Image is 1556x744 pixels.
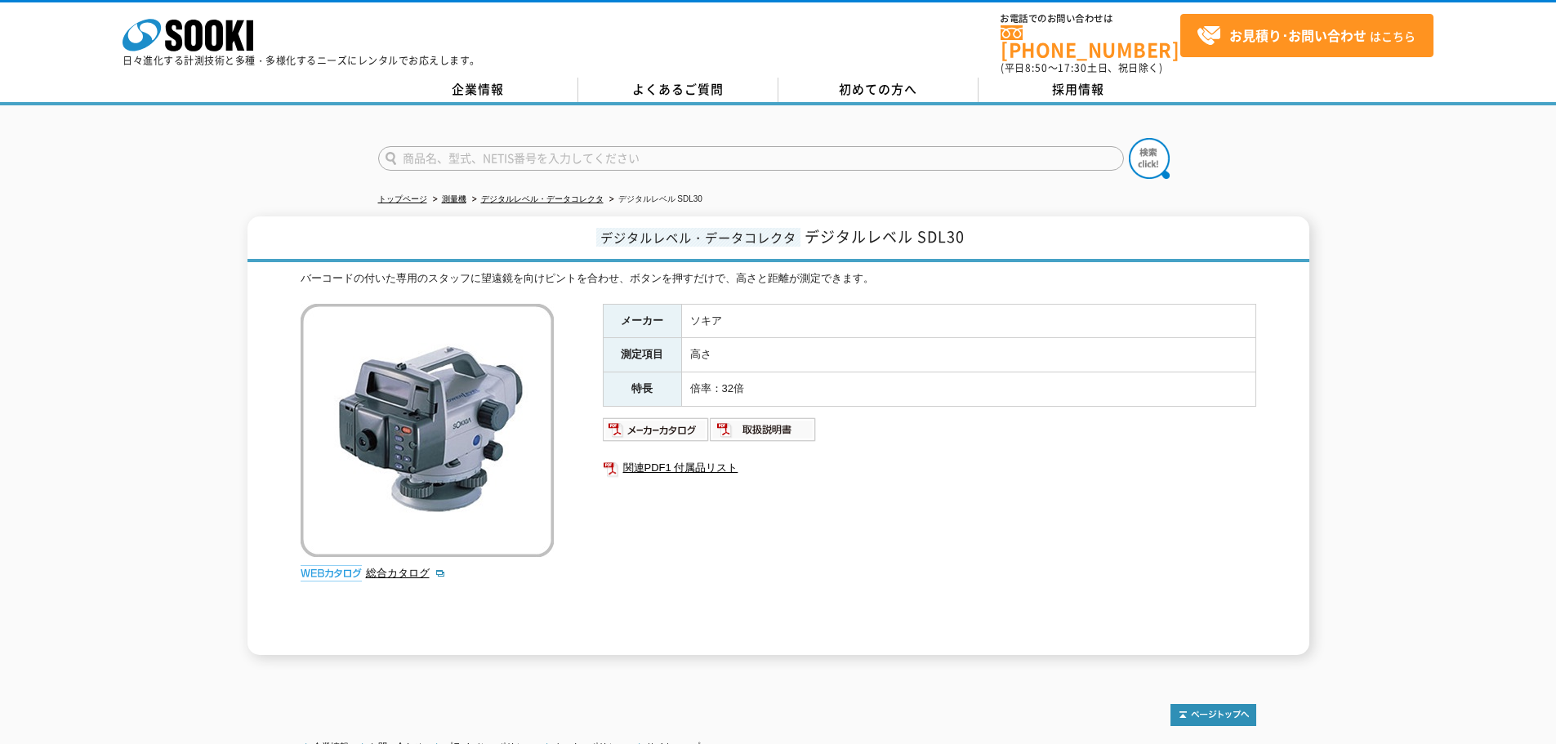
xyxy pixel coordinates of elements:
[778,78,979,102] a: 初めての方へ
[442,194,466,203] a: 測量機
[1001,14,1180,24] span: お電話でのお問い合わせは
[1180,14,1433,57] a: お見積り･お問い合わせはこちら
[301,304,554,557] img: デジタルレベル SDL30
[596,228,800,247] span: デジタルレベル・データコレクタ
[681,304,1255,338] td: ソキア
[979,78,1179,102] a: 採用情報
[378,146,1124,171] input: 商品名、型式、NETIS番号を入力してください
[1058,60,1087,75] span: 17:30
[366,567,446,579] a: 総合カタログ
[839,80,917,98] span: 初めての方へ
[123,56,480,65] p: 日々進化する計測技術と多種・多様化するニーズにレンタルでお応えします。
[606,191,702,208] li: デジタルレベル SDL30
[681,338,1255,372] td: 高さ
[1129,138,1170,179] img: btn_search.png
[603,338,681,372] th: 測定項目
[603,304,681,338] th: メーカー
[681,372,1255,407] td: 倍率：32倍
[603,457,1256,479] a: 関連PDF1 付属品リスト
[1170,704,1256,726] img: トップページへ
[301,270,1256,287] div: バーコードの付いた専用のスタッフに望遠鏡を向けピントを合わせ、ボタンを押すだけで、高さと距離が測定できます。
[578,78,778,102] a: よくあるご質問
[603,417,710,443] img: メーカーカタログ
[1229,25,1367,45] strong: お見積り･お問い合わせ
[1197,24,1416,48] span: はこちら
[603,427,710,439] a: メーカーカタログ
[1001,25,1180,59] a: [PHONE_NUMBER]
[710,417,817,443] img: 取扱説明書
[378,78,578,102] a: 企業情報
[710,427,817,439] a: 取扱説明書
[603,372,681,407] th: 特長
[805,225,965,247] span: デジタルレベル SDL30
[1001,60,1162,75] span: (平日 ～ 土日、祝日除く)
[1025,60,1048,75] span: 8:50
[378,194,427,203] a: トップページ
[481,194,604,203] a: デジタルレベル・データコレクタ
[301,565,362,581] img: webカタログ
